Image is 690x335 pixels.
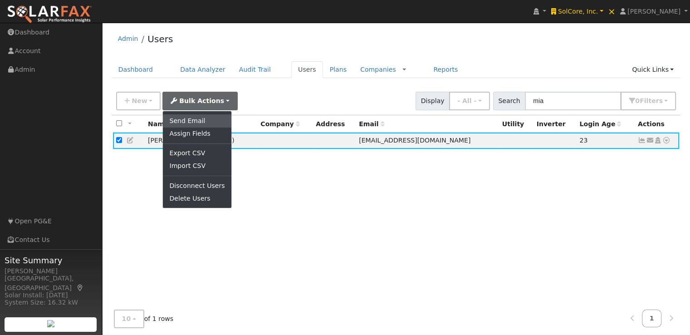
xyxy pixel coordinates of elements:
[359,120,384,128] span: Email
[114,310,144,328] button: 10
[291,61,323,78] a: Users
[662,136,670,145] a: Other actions
[426,61,465,78] a: Reports
[5,298,97,307] div: System Size: 16.32 kW
[132,97,147,104] span: New
[163,160,231,172] a: Import CSV
[118,35,138,42] a: Admin
[640,97,663,104] span: Filter
[47,320,54,327] img: retrieve
[360,66,396,73] a: Companies
[163,147,231,160] a: Export CSV
[173,61,232,78] a: Data Analyzer
[627,8,680,15] span: [PERSON_NAME]
[114,310,174,328] span: of 1 rows
[5,274,97,293] div: [GEOGRAPHIC_DATA], [GEOGRAPHIC_DATA]
[502,119,530,129] div: Utility
[621,92,676,110] button: 0Filters
[638,137,646,144] a: Not connected
[147,34,173,44] a: Users
[76,284,84,291] a: Map
[493,92,525,110] span: Search
[5,266,97,276] div: [PERSON_NAME]
[654,137,662,144] a: Login As
[5,291,97,300] div: Solar Install: [DATE]
[122,315,131,322] span: 10
[163,179,231,192] a: Disconnect Users
[7,5,92,24] img: SolarFax
[646,136,654,145] a: miatimberlake@efficienthomeprogram.com
[638,119,676,129] div: Actions
[260,120,299,128] span: Company name
[232,61,278,78] a: Audit Trail
[558,8,598,15] span: SolCore, Inc.
[449,92,490,110] button: - All -
[148,120,175,128] span: Name
[127,137,135,144] a: Edit User
[659,97,662,104] span: s
[163,192,231,205] a: Delete Users
[579,137,587,144] span: 08/13/2025 3:31:03 PM
[316,119,352,129] div: Address
[642,310,662,327] a: 1
[608,6,616,17] span: ×
[625,61,680,78] a: Quick Links
[112,61,160,78] a: Dashboard
[179,97,224,104] span: Bulk Actions
[162,92,237,110] button: Bulk Actions
[145,133,257,149] td: [PERSON_NAME]
[163,128,231,140] a: Assign Fields
[359,137,470,144] span: [EMAIL_ADDRESS][DOMAIN_NAME]
[116,92,161,110] button: New
[323,61,353,78] a: Plans
[579,120,621,128] span: Days since last login
[163,114,231,127] a: Send Email
[5,254,97,266] span: Site Summary
[416,92,450,110] span: Display
[525,92,621,110] input: Search
[536,119,573,129] div: Inverter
